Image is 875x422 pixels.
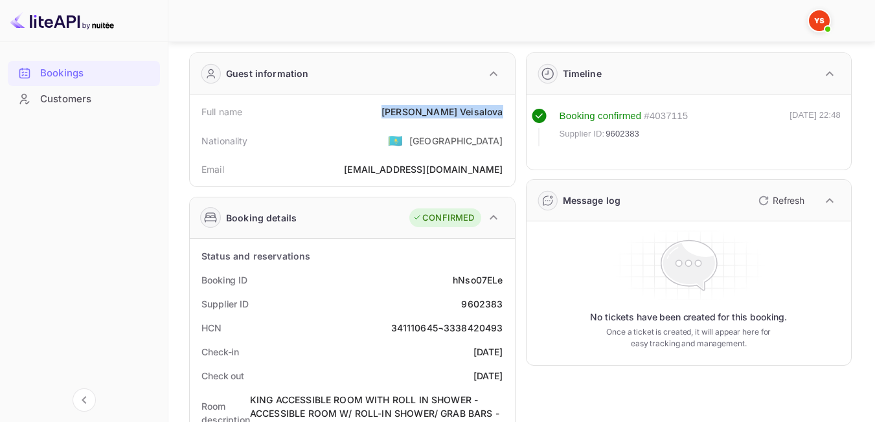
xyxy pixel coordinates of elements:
a: Bookings [8,61,160,85]
p: Refresh [773,194,804,207]
div: Email [201,162,224,176]
div: Customers [8,87,160,112]
div: Bookings [8,61,160,86]
div: # 4037115 [644,109,688,124]
div: Full name [201,105,242,118]
button: Collapse navigation [73,388,96,412]
a: Customers [8,87,160,111]
p: Once a ticket is created, it will appear here for easy tracking and management. [602,326,775,350]
div: Guest information [226,67,309,80]
div: 341110645¬3338420493 [391,321,503,335]
div: Supplier ID [201,297,249,311]
span: 9602383 [606,128,639,140]
div: [DATE] [473,369,503,383]
div: hNso07ELe [453,273,503,287]
div: Nationality [201,134,248,148]
div: Booking ID [201,273,247,287]
div: HCN [201,321,222,335]
div: Check-in [201,345,239,359]
img: LiteAPI logo [10,10,114,31]
div: Message log [563,194,621,207]
div: 9602383 [461,297,503,311]
div: Check out [201,369,244,383]
div: Timeline [563,67,602,80]
div: Bookings [40,66,153,81]
span: United States [388,129,403,152]
div: [EMAIL_ADDRESS][DOMAIN_NAME] [344,162,503,176]
button: Refresh [751,190,810,211]
span: Supplier ID: [560,128,605,140]
div: [DATE] [473,345,503,359]
div: Booking details [226,211,297,225]
div: [PERSON_NAME] Veisalova [381,105,503,118]
div: CONFIRMED [413,212,474,225]
p: No tickets have been created for this booking. [590,311,787,324]
div: Booking confirmed [560,109,642,124]
div: [GEOGRAPHIC_DATA] [409,134,503,148]
div: Customers [40,92,153,107]
div: [DATE] 22:48 [790,109,841,146]
div: Status and reservations [201,249,310,263]
img: Yandex Support [809,10,830,31]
